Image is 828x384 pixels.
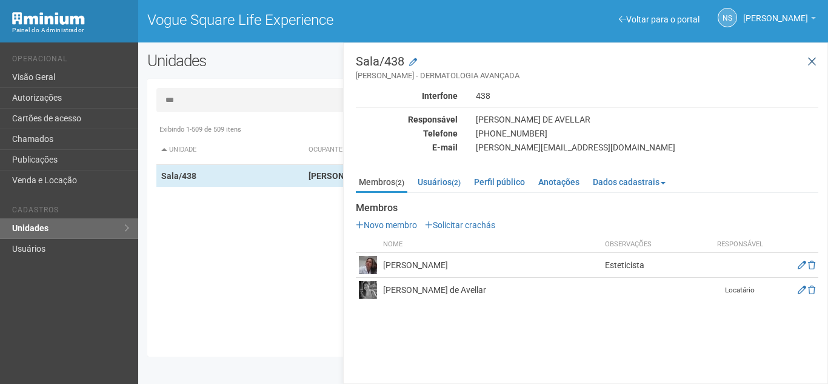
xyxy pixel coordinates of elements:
td: Locatário [710,278,770,303]
img: user.png [359,256,377,274]
div: Painel do Administrador [12,25,129,36]
h2: Unidades [147,52,416,70]
li: Cadastros [12,206,129,218]
th: Nome [380,237,602,253]
div: Exibindo 1-509 de 509 itens [156,124,810,135]
div: E-mail [347,142,467,153]
div: [PERSON_NAME] DE AVELLAR [467,114,827,125]
strong: Membros [356,203,818,214]
img: user.png [359,281,377,299]
strong: [PERSON_NAME] - DERMATOLOGIA AVANÇADA [309,171,490,181]
div: [PHONE_NUMBER] [467,128,827,139]
h3: Sala/438 [356,55,818,81]
a: Solicitar crachás [425,220,495,230]
a: Membros(2) [356,173,407,193]
a: Usuários(2) [415,173,464,191]
li: Operacional [12,55,129,67]
a: Voltar para o portal [619,15,699,24]
a: Editar membro [798,285,806,295]
a: Anotações [535,173,583,191]
img: Minium [12,12,85,25]
th: Unidade: activate to sort column descending [156,135,304,165]
a: Excluir membro [808,285,815,295]
div: [PERSON_NAME][EMAIL_ADDRESS][DOMAIN_NAME] [467,142,827,153]
small: [PERSON_NAME] - DERMATOLOGIA AVANÇADA [356,70,818,81]
div: Responsável [347,114,467,125]
a: [PERSON_NAME] [743,15,816,25]
td: [PERSON_NAME] de Avellar [380,278,602,303]
a: Dados cadastrais [590,173,669,191]
th: Responsável [710,237,770,253]
a: Novo membro [356,220,417,230]
td: Esteticista [602,253,709,278]
strong: Sala/438 [161,171,196,181]
td: [PERSON_NAME] [380,253,602,278]
a: Excluir membro [808,260,815,270]
div: Interfone [347,90,467,101]
a: NS [718,8,737,27]
h1: Vogue Square Life Experience [147,12,474,28]
a: Editar membro [798,260,806,270]
a: Modificar a unidade [409,56,417,69]
div: 438 [467,90,827,101]
th: Ocupante: activate to sort column ascending [304,135,575,165]
span: Nicolle Silva [743,2,808,23]
small: (2) [395,178,404,187]
a: Perfil público [471,173,528,191]
small: (2) [452,178,461,187]
div: Telefone [347,128,467,139]
th: Observações [602,237,709,253]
